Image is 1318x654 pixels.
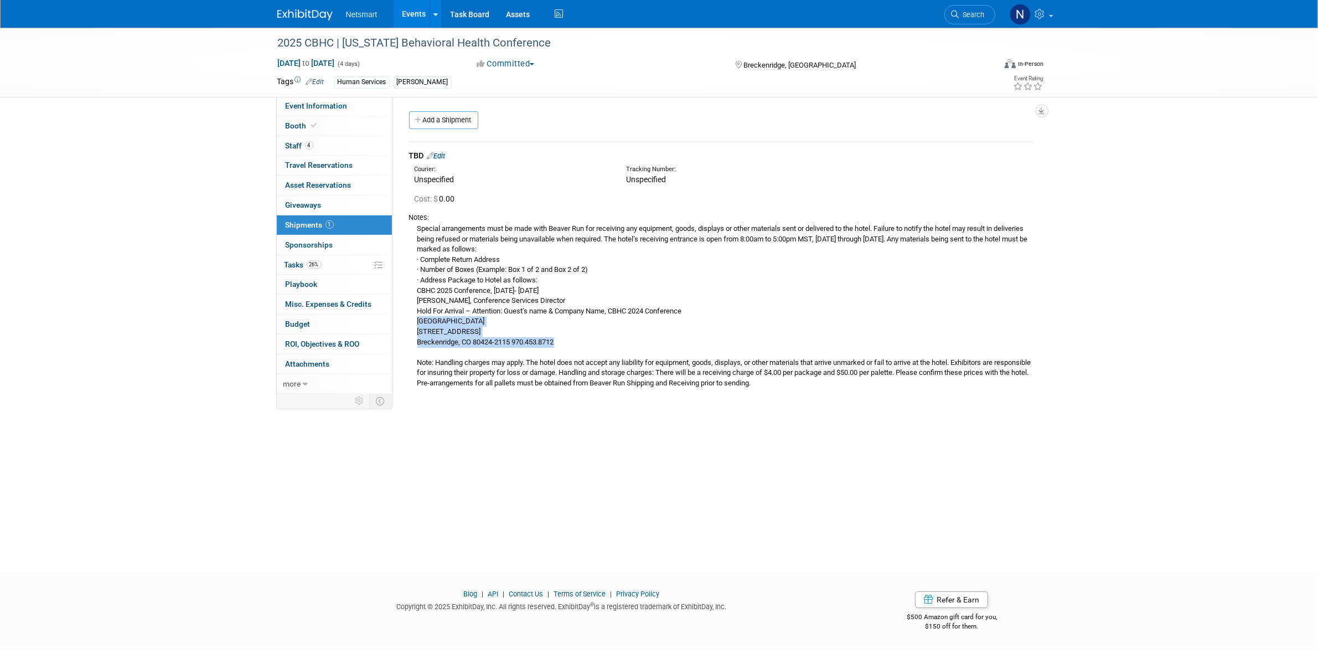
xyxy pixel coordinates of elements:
[277,58,335,68] span: [DATE] [DATE]
[277,315,392,334] a: Budget
[479,590,486,598] span: |
[286,161,353,169] span: Travel Reservations
[286,121,319,130] span: Booth
[286,200,322,209] span: Giveaways
[274,33,979,53] div: 2025 CBHC | [US_STATE] Behavioral Health Conference
[616,590,659,598] a: Privacy Policy
[862,622,1041,631] div: $150 off for them.
[277,136,392,156] a: Staff4
[930,58,1044,74] div: Event Format
[312,122,317,128] i: Booth reservation complete
[915,591,988,608] a: Refer & Earn
[463,590,477,598] a: Blog
[862,605,1041,631] div: $500 Amazon gift card for you,
[545,590,552,598] span: |
[1017,60,1043,68] div: In-Person
[415,194,459,203] span: 0.00
[286,320,311,328] span: Budget
[509,590,543,598] a: Contact Us
[277,156,392,175] a: Travel Reservations
[286,359,330,368] span: Attachments
[277,255,392,275] a: Tasks26%
[286,220,334,229] span: Shipments
[277,599,846,612] div: Copyright © 2025 ExhibitDay, Inc. All rights reserved. ExhibitDay is a registered trademark of Ex...
[473,58,539,70] button: Committed
[286,240,333,249] span: Sponsorships
[277,235,392,255] a: Sponsorships
[409,213,1033,223] div: Notes:
[286,280,318,289] span: Playbook
[1010,4,1031,25] img: Nina Finn
[277,76,324,89] td: Tags
[277,176,392,195] a: Asset Reservations
[277,374,392,394] a: more
[415,165,609,174] div: Courier:
[1005,59,1016,68] img: Format-Inperson.png
[286,141,313,150] span: Staff
[607,590,614,598] span: |
[277,295,392,314] a: Misc. Expenses & Credits
[394,76,452,88] div: [PERSON_NAME]
[415,194,440,203] span: Cost: $
[415,174,609,185] div: Unspecified
[626,165,874,174] div: Tracking Number:
[743,61,856,69] span: Breckenridge, [GEOGRAPHIC_DATA]
[500,590,507,598] span: |
[277,275,392,294] a: Playbook
[626,175,666,184] span: Unspecified
[409,223,1033,389] div: Special arrangements must be made with Beaver Run for receiving any equipment, goods, displays or...
[286,300,372,308] span: Misc. Expenses & Credits
[307,260,322,269] span: 26%
[305,141,313,150] span: 4
[286,101,348,110] span: Event Information
[1013,76,1043,81] div: Event Rating
[277,354,392,374] a: Attachments
[301,59,312,68] span: to
[959,11,985,19] span: Search
[277,96,392,116] a: Event Information
[590,601,594,607] sup: ®
[277,334,392,354] a: ROI, Objectives & ROO
[409,150,1033,162] div: TBD
[285,260,322,269] span: Tasks
[944,5,995,24] a: Search
[283,379,301,388] span: more
[277,116,392,136] a: Booth
[427,152,446,160] a: Edit
[554,590,606,598] a: Terms of Service
[277,215,392,235] a: Shipments1
[488,590,498,598] a: API
[277,195,392,215] a: Giveaways
[286,339,360,348] span: ROI, Objectives & ROO
[334,76,390,88] div: Human Services
[277,9,333,20] img: ExhibitDay
[346,10,378,19] span: Netsmart
[409,111,478,129] a: Add a Shipment
[306,78,324,86] a: Edit
[325,220,334,229] span: 1
[350,394,370,408] td: Personalize Event Tab Strip
[286,181,352,189] span: Asset Reservations
[337,60,360,68] span: (4 days)
[369,394,392,408] td: Toggle Event Tabs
